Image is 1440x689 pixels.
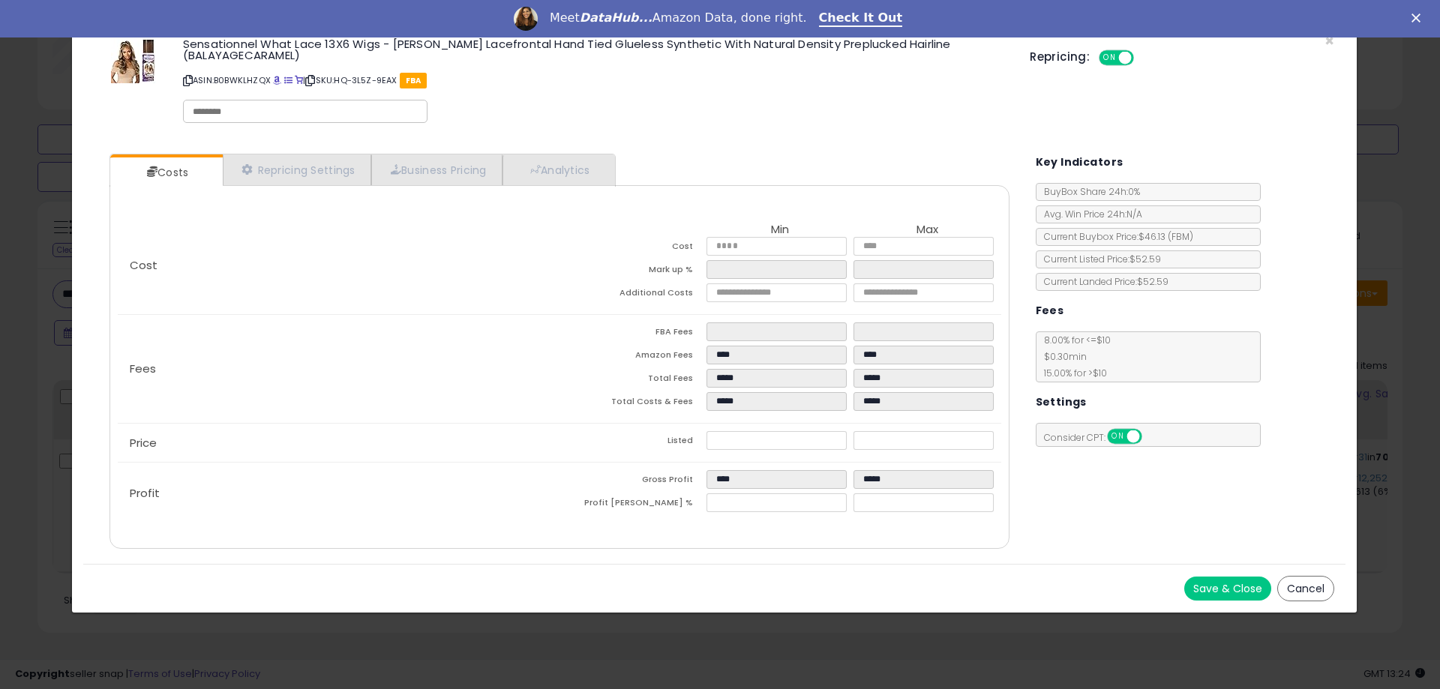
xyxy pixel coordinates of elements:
span: Current Listed Price: $52.59 [1036,253,1161,265]
td: Listed [559,431,706,454]
span: Consider CPT: [1036,431,1162,444]
h5: Fees [1036,301,1064,320]
span: ( FBM ) [1168,230,1193,243]
a: Business Pricing [371,154,502,185]
span: Avg. Win Price 24h: N/A [1036,208,1142,220]
span: Current Buybox Price: [1036,230,1193,243]
p: Fees [118,363,559,375]
span: BuyBox Share 24h: 0% [1036,185,1140,198]
td: Mark up % [559,260,706,283]
img: 51tPmWoKi1L._SL60_.jpg [111,38,156,83]
td: Cost [559,237,706,260]
span: ON [1100,52,1119,64]
div: Meet Amazon Data, done right. [550,10,807,25]
a: Your listing only [295,74,303,86]
div: Close [1411,13,1426,22]
a: Check It Out [819,10,903,27]
p: ASIN: B0BWKLHZQX | SKU: HQ-3L5Z-9EAX [183,68,1007,92]
span: × [1324,30,1334,52]
th: Max [853,223,1000,237]
span: 8.00 % for <= $10 [1036,334,1111,379]
p: Profit [118,487,559,499]
a: Repricing Settings [223,154,371,185]
td: FBA Fees [559,322,706,346]
span: $0.30 min [1036,350,1087,363]
p: Cost [118,259,559,271]
span: OFF [1132,52,1156,64]
a: Analytics [502,154,613,185]
p: Price [118,437,559,449]
span: $46.13 [1138,230,1193,243]
button: Save & Close [1184,577,1271,601]
button: Cancel [1277,576,1334,601]
td: Additional Costs [559,283,706,307]
td: Total Costs & Fees [559,392,706,415]
h5: Key Indicators [1036,153,1123,172]
td: Profit [PERSON_NAME] % [559,493,706,517]
span: 15.00 % for > $10 [1036,367,1107,379]
a: All offer listings [284,74,292,86]
h3: Sensationnel What Lace 13X6 Wigs - [PERSON_NAME] Lacefrontal Hand Tied Glueless Synthetic With Na... [183,38,1007,61]
span: ON [1108,430,1127,443]
i: DataHub... [580,10,652,25]
td: Gross Profit [559,470,706,493]
th: Min [706,223,853,237]
span: Current Landed Price: $52.59 [1036,275,1168,288]
td: Amazon Fees [559,346,706,369]
h5: Repricing: [1030,51,1090,63]
a: Costs [110,157,221,187]
span: OFF [1139,430,1163,443]
a: BuyBox page [273,74,281,86]
h5: Settings [1036,393,1087,412]
td: Total Fees [559,369,706,392]
span: FBA [400,73,427,88]
img: Profile image for Georgie [514,7,538,31]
